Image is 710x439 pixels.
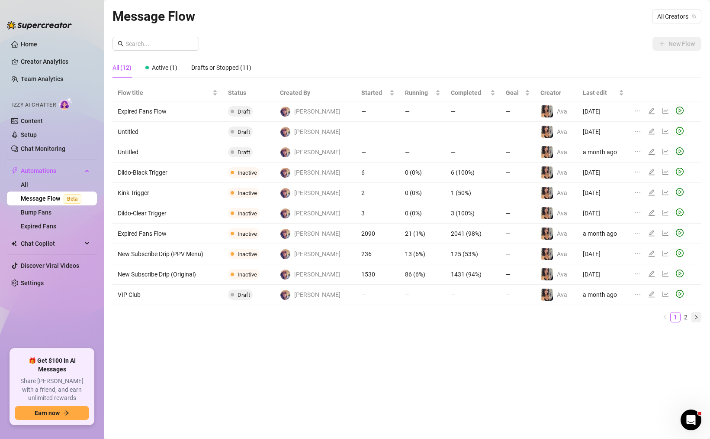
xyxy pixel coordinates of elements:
span: edit [648,250,655,257]
a: Settings [21,280,44,286]
td: Expired Fans Flow [112,101,223,122]
span: Beta [64,194,81,204]
td: 1431 (94%) [446,264,500,285]
td: [DATE] [578,163,629,183]
span: thunderbolt [11,167,18,174]
a: Bump Fans [21,209,51,216]
td: — [400,101,446,122]
img: Ava [541,207,553,219]
span: ellipsis [634,128,641,135]
span: right [694,315,699,320]
span: ellipsis [634,169,641,176]
span: Draft [238,149,250,156]
td: — [356,122,400,142]
li: Previous Page [660,312,670,322]
span: line-chart [662,169,669,176]
th: Flow title [112,85,223,101]
div: All (12) [112,63,132,72]
span: ellipsis [634,189,641,196]
span: Inactive [238,271,257,278]
td: New Subscribe Drip (PPV Menu) [112,244,223,264]
span: [PERSON_NAME] [294,188,341,198]
span: play-circle [676,147,684,155]
td: — [501,163,535,183]
span: 🎁 Get $100 in AI Messages [15,357,89,374]
span: arrow-right [63,410,69,416]
article: Message Flow [112,6,195,26]
span: [PERSON_NAME] [294,249,341,259]
span: play-circle [676,107,684,114]
td: 6 (100%) [446,163,500,183]
td: Untitled [112,122,223,142]
a: Creator Analytics [21,55,90,68]
span: play-circle [676,127,684,135]
td: a month ago [578,224,629,244]
span: edit [648,107,655,114]
td: — [446,122,500,142]
img: Ava [541,228,553,240]
span: [PERSON_NAME] [294,147,341,157]
span: Ava [557,230,567,237]
img: Ava Dahlia [280,229,290,239]
a: Home [21,41,37,48]
span: Chat Copilot [21,237,82,250]
td: Untitled [112,142,223,163]
img: Ava Dahlia [280,249,290,259]
img: Ava [541,187,553,199]
td: 125 (53%) [446,244,500,264]
span: Started [361,88,388,98]
td: — [400,122,446,142]
td: 1 (50%) [446,183,500,203]
img: Ava [541,268,553,280]
td: 13 (6%) [400,244,446,264]
span: ellipsis [634,291,641,298]
a: 1 [671,312,680,322]
td: — [501,244,535,264]
td: [DATE] [578,183,629,203]
td: 6 [356,163,400,183]
td: [DATE] [578,101,629,122]
input: Search... [125,39,194,49]
span: Inactive [238,210,257,217]
button: Earn nowarrow-right [15,406,89,420]
td: [DATE] [578,264,629,285]
span: [PERSON_NAME] [294,168,341,177]
td: 236 [356,244,400,264]
span: edit [648,169,655,176]
button: New Flow [652,37,701,51]
img: Ava [541,248,553,260]
span: Last edit [583,88,617,98]
td: 2 [356,183,400,203]
iframe: Intercom live chat [681,410,701,430]
span: All Creators [657,10,696,23]
span: play-circle [676,249,684,257]
img: Ava Dahlia [280,107,290,117]
th: Running [400,85,446,101]
span: edit [648,189,655,196]
td: — [501,285,535,305]
td: Kink Trigger [112,183,223,203]
td: — [356,285,400,305]
img: Chat Copilot [11,241,17,247]
span: edit [648,230,655,237]
span: [PERSON_NAME] [294,208,341,218]
td: 3 [356,203,400,224]
th: Last edit [578,85,629,101]
span: line-chart [662,250,669,257]
span: line-chart [662,128,669,135]
span: line-chart [662,189,669,196]
td: 21 (1%) [400,224,446,244]
span: [PERSON_NAME] [294,270,341,279]
a: Discover Viral Videos [21,262,79,269]
img: Ava [541,166,553,179]
th: Status [223,85,275,101]
td: a month ago [578,142,629,163]
td: — [446,142,500,163]
img: Ava Dahlia [280,290,290,300]
td: — [356,101,400,122]
td: New Subscribe Drip (Original) [112,264,223,285]
span: Share [PERSON_NAME] with a friend, and earn unlimited rewards [15,377,89,403]
td: 1530 [356,264,400,285]
button: right [691,312,701,322]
